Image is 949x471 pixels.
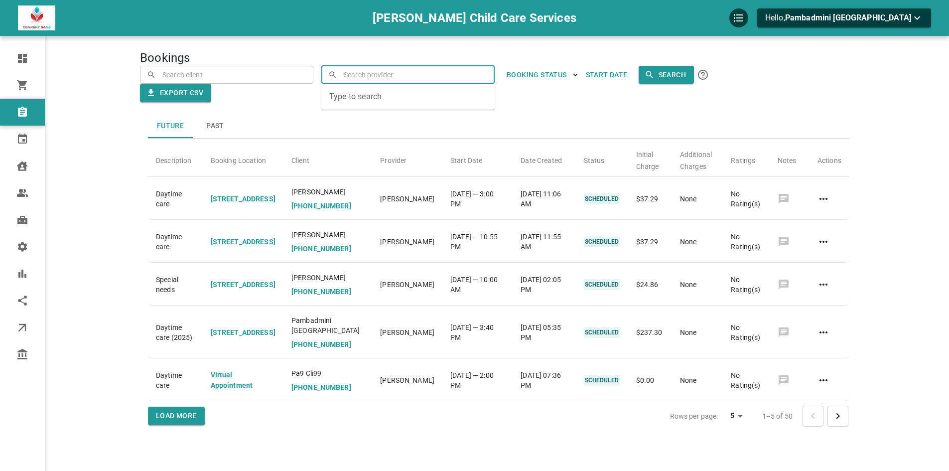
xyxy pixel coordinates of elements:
p: [PHONE_NUMBER] [291,287,364,297]
td: [DATE] — 2:00 PM [442,360,513,401]
td: None [672,179,723,220]
span: $237.30 [636,328,663,336]
th: Date Created [513,141,575,177]
button: Load More [148,407,205,425]
p: [PHONE_NUMBER] [291,201,364,211]
td: No Rating(s) [723,265,770,306]
p: [PERSON_NAME] [380,194,434,204]
td: Daytime care [148,179,203,220]
td: [DATE] — 3:40 PM [442,308,513,358]
td: [DATE] — 10:55 PM [442,222,513,263]
td: None [672,308,723,358]
span: [PERSON_NAME] [291,230,364,240]
input: Search client [160,66,306,83]
p: [PHONE_NUMBER] [291,382,364,393]
img: company-logo [18,5,55,30]
div: Type to search [321,84,495,110]
td: [DATE] — 3:00 PM [442,179,513,220]
th: Start Date [442,141,513,177]
button: Search [639,66,694,84]
td: None [672,265,723,306]
button: Click the Search button to submit your search. All name/email searches are CASE SENSITIVE. To sea... [694,66,712,84]
span: $24.86 [636,281,659,289]
span: $0.00 [636,376,655,384]
td: No Rating(s) [723,360,770,401]
td: Special needs [148,265,203,306]
th: Ratings [723,141,770,177]
td: None [672,222,723,263]
td: None [672,360,723,401]
td: [DATE] 11:06 AM [513,179,575,220]
p: 1–5 of 50 [762,411,793,421]
input: Search provider [341,66,488,83]
h6: [PERSON_NAME] Child Care Services [373,8,576,27]
td: Daytime care (2025) [148,308,203,358]
button: Hello,Pambadmini [GEOGRAPHIC_DATA] [757,8,931,27]
p: [PERSON_NAME] [380,375,434,386]
th: Provider [372,141,442,177]
td: Daytime care [148,222,203,263]
th: Additional Charges [672,141,723,177]
th: Status [576,141,628,177]
p: SCHEDULED [584,236,620,247]
button: Past [193,114,238,138]
button: Go to next page [827,406,848,427]
p: Hello, [765,12,923,24]
p: Rows per page: [670,411,718,421]
p: [STREET_ADDRESS] [211,280,275,290]
td: Daytime care [148,360,203,401]
p: SCHEDULED [584,375,620,386]
span: $37.29 [636,238,659,246]
th: Notes [770,141,810,177]
button: BOOKING STATUS [503,66,582,84]
p: SCHEDULED [584,327,620,338]
td: [DATE] 07:36 PM [513,360,575,401]
td: No Rating(s) [723,308,770,358]
span: Pambadmini [GEOGRAPHIC_DATA] [785,13,911,22]
td: No Rating(s) [723,179,770,220]
div: QuickStart Guide [729,8,748,27]
td: [DATE] 05:35 PM [513,308,575,358]
td: [DATE] — 10:00 AM [442,265,513,306]
p: [STREET_ADDRESS] [211,237,275,247]
span: Pambadmini [GEOGRAPHIC_DATA] [291,315,364,335]
span: Pa9 Cli99 [291,368,364,378]
div: 5 [722,409,746,423]
th: Description [148,141,203,177]
p: [STREET_ADDRESS] [211,327,275,338]
th: Actions [810,141,849,177]
p: [PHONE_NUMBER] [291,339,364,350]
p: [PERSON_NAME] [380,280,434,290]
span: [PERSON_NAME] [291,187,364,197]
p: SCHEDULED [584,193,620,204]
td: [DATE] 02:05 PM [513,265,575,306]
th: Booking Location [203,141,283,177]
p: [PERSON_NAME] [380,237,434,247]
td: No Rating(s) [723,222,770,263]
button: Start Date [582,66,632,84]
p: Virtual Appointment [211,370,275,391]
button: Export CSV [140,84,211,102]
p: [STREET_ADDRESS] [211,194,275,204]
p: [PERSON_NAME] [380,327,434,338]
th: Client [283,141,372,177]
td: [DATE] 11:55 AM [513,222,575,263]
span: [PERSON_NAME] [291,273,364,283]
button: Future [148,114,193,138]
th: Initial Charge [628,141,672,177]
span: $37.29 [636,195,659,203]
p: [PHONE_NUMBER] [291,244,364,254]
p: SCHEDULED [584,279,620,290]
